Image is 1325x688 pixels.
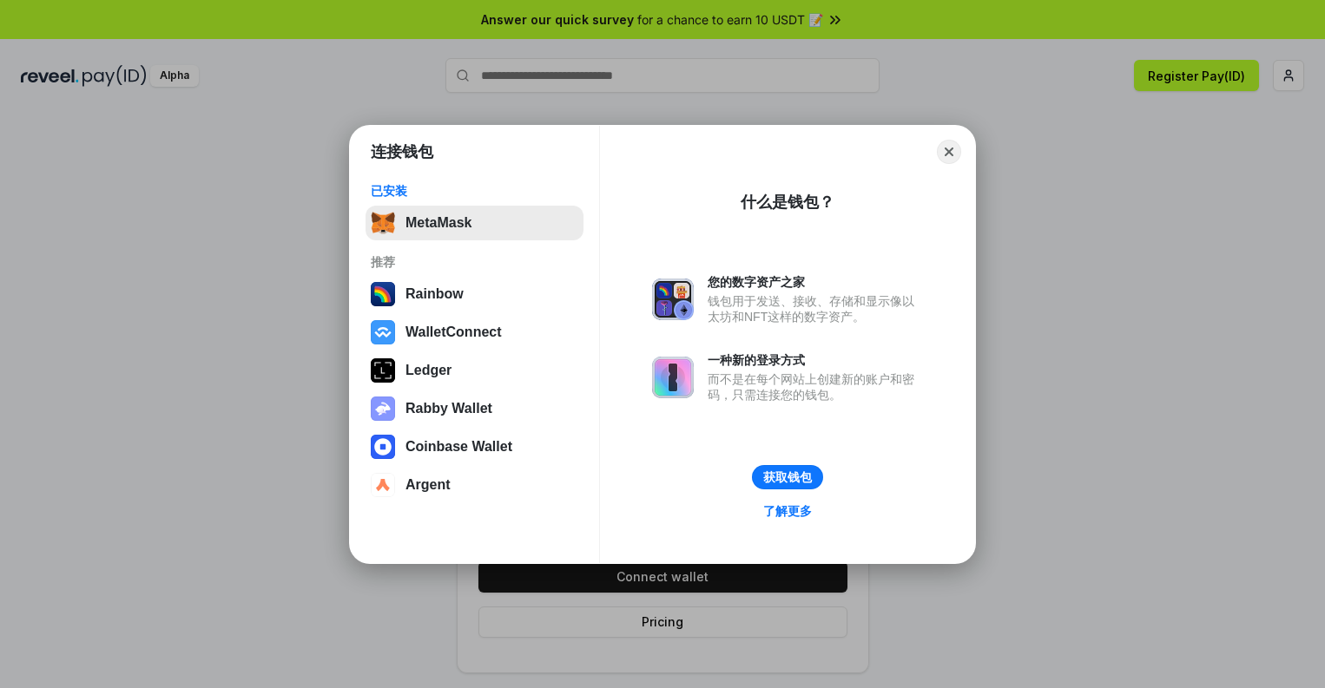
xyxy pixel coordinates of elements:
img: svg+xml,%3Csvg%20xmlns%3D%22http%3A%2F%2Fwww.w3.org%2F2000%2Fsvg%22%20fill%3D%22none%22%20viewBox... [652,278,694,320]
a: 了解更多 [753,500,822,522]
button: Ledger [366,353,583,388]
div: Ledger [405,363,452,378]
div: Rainbow [405,286,464,302]
button: Coinbase Wallet [366,429,583,464]
img: svg+xml,%3Csvg%20width%3D%2228%22%20height%3D%2228%22%20viewBox%3D%220%200%2028%2028%22%20fill%3D... [371,473,395,497]
button: WalletConnect [366,315,583,350]
button: 获取钱包 [752,465,823,489]
div: 钱包用于发送、接收、存储和显示像以太坊和NFT这样的数字资产。 [708,293,923,324]
div: Argent [405,477,451,493]
div: WalletConnect [405,324,502,340]
img: svg+xml,%3Csvg%20xmlns%3D%22http%3A%2F%2Fwww.w3.org%2F2000%2Fsvg%22%20fill%3D%22none%22%20viewBox... [652,357,694,398]
button: Close [937,140,961,164]
img: svg+xml,%3Csvg%20width%3D%2228%22%20height%3D%2228%22%20viewBox%3D%220%200%2028%2028%22%20fill%3D... [371,320,395,344]
img: svg+xml,%3Csvg%20width%3D%2228%22%20height%3D%2228%22%20viewBox%3D%220%200%2028%2028%22%20fill%3D... [371,435,395,459]
div: 已安装 [371,183,578,199]
div: 获取钱包 [763,469,812,485]
div: 推荐 [371,254,578,270]
button: Argent [366,468,583,502]
div: MetaMask [405,215,471,231]
button: Rabby Wallet [366,391,583,426]
div: 了解更多 [763,503,812,519]
img: svg+xml,%3Csvg%20xmlns%3D%22http%3A%2F%2Fwww.w3.org%2F2000%2Fsvg%22%20width%3D%2228%22%20height%3... [371,358,395,383]
div: Coinbase Wallet [405,439,512,455]
button: Rainbow [366,277,583,311]
div: Rabby Wallet [405,401,492,416]
img: svg+xml,%3Csvg%20fill%3D%22none%22%20height%3D%2233%22%20viewBox%3D%220%200%2035%2033%22%20width%... [371,211,395,235]
h1: 连接钱包 [371,141,433,162]
div: 什么是钱包？ [741,192,834,213]
img: svg+xml,%3Csvg%20xmlns%3D%22http%3A%2F%2Fwww.w3.org%2F2000%2Fsvg%22%20fill%3D%22none%22%20viewBox... [371,396,395,421]
img: svg+xml,%3Csvg%20width%3D%22120%22%20height%3D%22120%22%20viewBox%3D%220%200%20120%20120%22%20fil... [371,282,395,306]
div: 您的数字资产之家 [708,274,923,290]
div: 而不是在每个网站上创建新的账户和密码，只需连接您的钱包。 [708,371,923,403]
div: 一种新的登录方式 [708,352,923,368]
button: MetaMask [366,206,583,240]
